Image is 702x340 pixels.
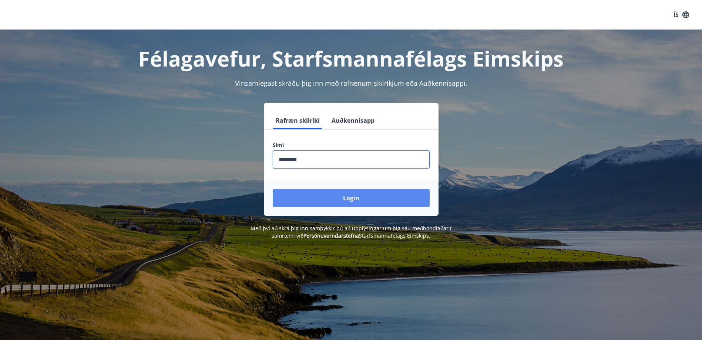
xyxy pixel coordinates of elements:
[329,112,377,129] button: Auðkennisapp
[94,44,609,72] h1: Félagavefur, Starfsmannafélags Eimskips
[251,225,451,239] span: Með því að skrá þig inn samþykkir þú að upplýsingar um þig séu meðhöndlaðar í samræmi við Starfsm...
[273,112,323,129] button: Rafræn skilríki
[273,142,430,149] label: Sími
[669,8,693,21] button: ÍS
[235,79,467,88] span: Vinsamlegast skráðu þig inn með rafrænum skilríkjum eða Auðkennisappi.
[303,232,359,239] a: Persónuverndarstefna
[273,189,430,207] button: Login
